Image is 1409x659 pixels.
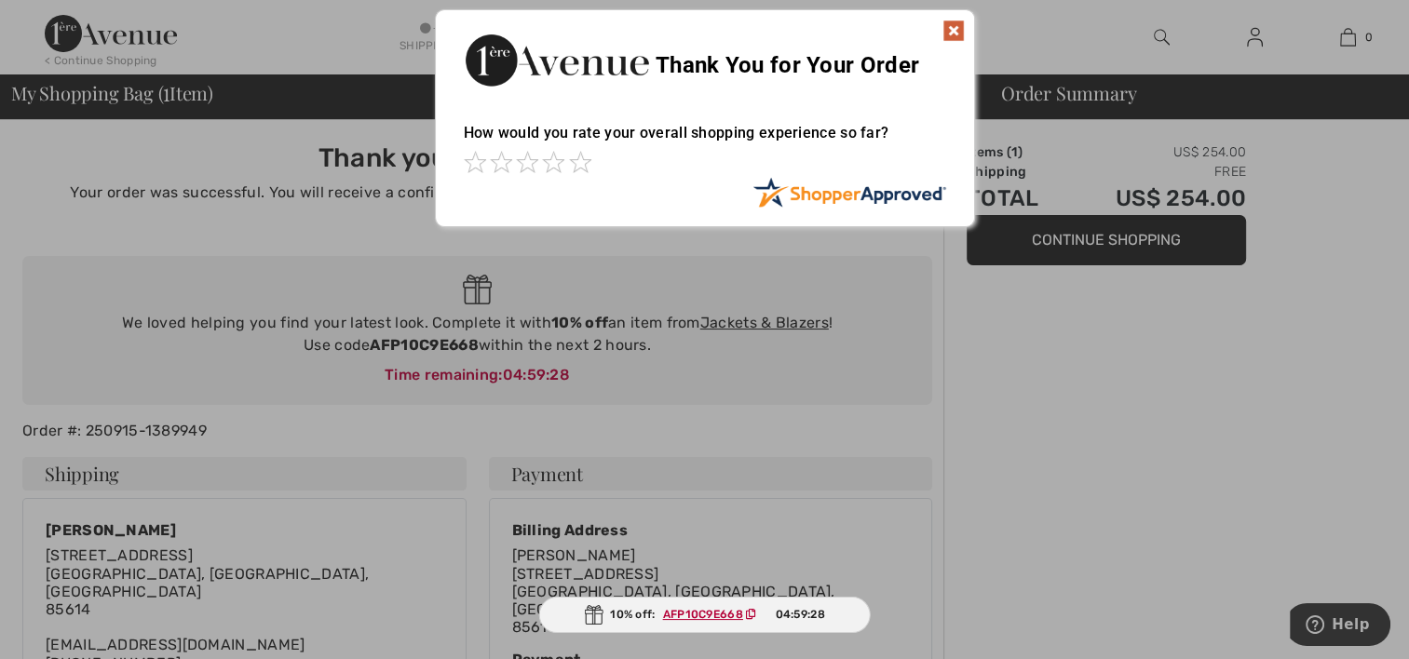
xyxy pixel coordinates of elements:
span: Thank You for Your Order [656,52,919,78]
div: How would you rate your overall shopping experience so far? [464,105,946,177]
img: Thank You for Your Order [464,29,650,91]
img: x [942,20,965,42]
ins: AFP10C9E668 [663,608,743,621]
span: 04:59:28 [775,606,824,623]
img: Gift.svg [584,605,603,625]
div: 10% off: [538,597,871,633]
span: Help [42,13,80,30]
